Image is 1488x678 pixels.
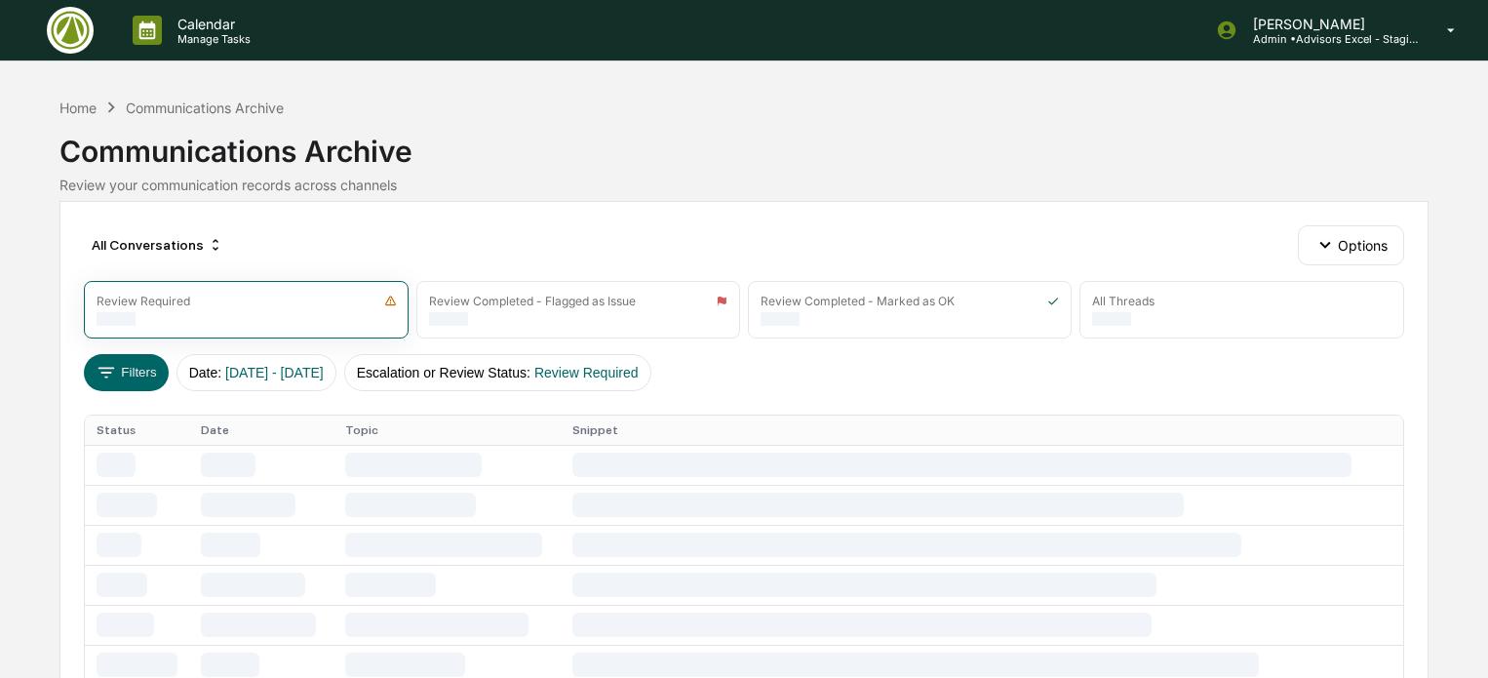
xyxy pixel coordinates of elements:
[534,365,639,380] span: Review Required
[85,416,189,445] th: Status
[189,416,334,445] th: Date
[225,365,324,380] span: [DATE] - [DATE]
[716,295,727,307] img: icon
[384,295,397,307] img: icon
[1047,295,1059,307] img: icon
[1237,32,1419,46] p: Admin • Advisors Excel - Staging
[1092,294,1155,308] div: All Threads
[84,354,169,391] button: Filters
[333,416,561,445] th: Topic
[59,100,97,116] div: Home
[162,32,260,46] p: Manage Tasks
[1237,16,1419,32] p: [PERSON_NAME]
[59,177,1429,193] div: Review your communication records across channels
[761,294,955,308] div: Review Completed - Marked as OK
[429,294,636,308] div: Review Completed - Flagged as Issue
[176,354,336,391] button: Date:[DATE] - [DATE]
[344,354,651,391] button: Escalation or Review Status:Review Required
[97,294,190,308] div: Review Required
[59,118,1429,169] div: Communications Archive
[47,7,94,54] img: logo
[561,416,1403,445] th: Snippet
[1298,225,1404,264] button: Options
[126,100,284,116] div: Communications Archive
[84,229,231,260] div: All Conversations
[162,16,260,32] p: Calendar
